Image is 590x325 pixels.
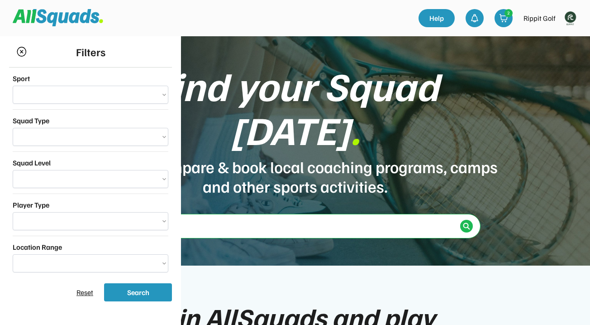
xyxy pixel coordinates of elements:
div: Squad Level [13,157,51,168]
div: Player Type [13,199,49,210]
div: Browse, compare & book local coaching programs, camps and other sports activities. [91,157,499,196]
div: Reset [76,287,93,298]
img: Squad%20Logo.svg [13,9,103,26]
div: Sport [13,73,30,84]
img: bell-03%20%281%29.svg [470,14,479,23]
div: Location Range [13,242,62,252]
div: Filters [76,44,105,60]
font: . [350,104,360,154]
div: Find your Squad [DATE] [91,63,499,151]
button: Search [104,283,172,301]
img: shopping-cart-01%20%281%29.svg [499,14,508,23]
div: 2 [505,10,512,16]
img: Rippitlogov2_green.png [561,9,579,27]
img: Icon%20%2838%29.svg [463,223,470,230]
a: Help [419,9,455,27]
div: Rippit Golf [523,13,556,24]
div: Squad Type [13,115,49,126]
img: x-circle.svg [16,46,27,57]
